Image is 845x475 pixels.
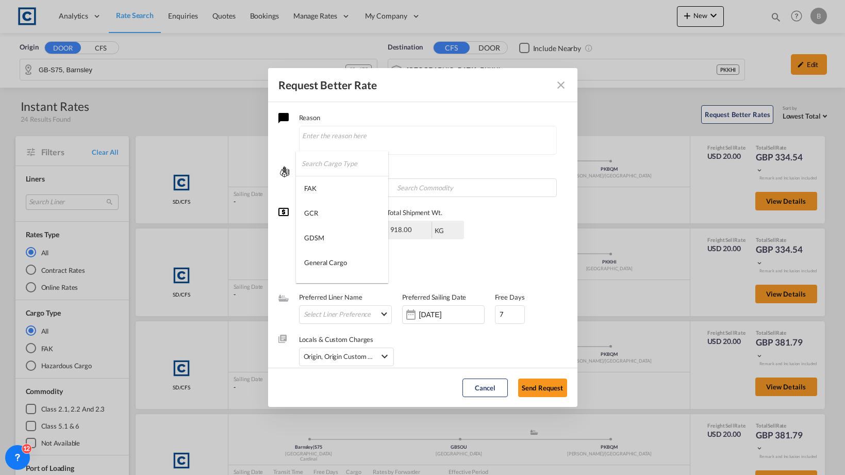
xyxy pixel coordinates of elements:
div: FAK [304,184,317,193]
div: GDSM [304,233,324,242]
div: GCR [304,208,318,218]
div: Hazardous Cargo [304,283,355,292]
div: General Cargo [304,258,347,267]
input: Search Cargo Type [302,151,388,176]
